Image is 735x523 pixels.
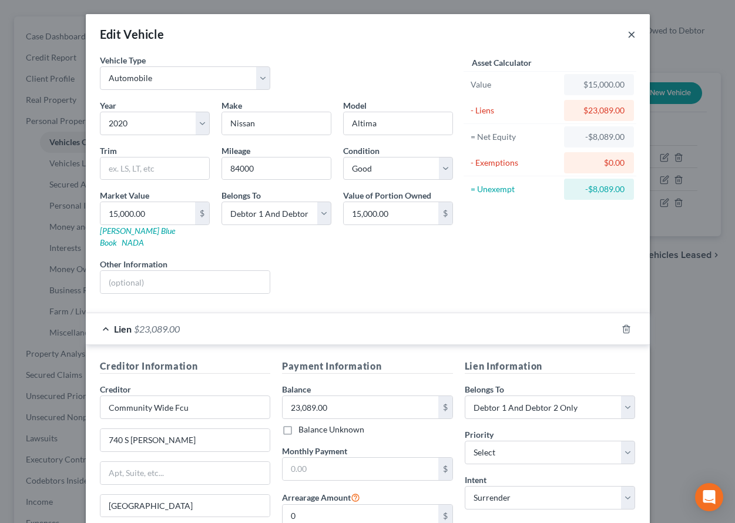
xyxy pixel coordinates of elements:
[100,26,165,42] div: Edit Vehicle
[100,258,167,270] label: Other Information
[343,145,380,157] label: Condition
[344,112,452,135] input: ex. Altima
[100,429,270,451] input: Enter address...
[465,384,504,394] span: Belongs To
[573,131,625,143] div: -$8,089.00
[100,189,149,202] label: Market Value
[344,202,438,224] input: 0.00
[465,359,636,374] h5: Lien Information
[472,56,532,69] label: Asset Calculator
[122,237,144,247] a: NADA
[573,157,625,169] div: $0.00
[573,105,625,116] div: $23,089.00
[282,490,360,504] label: Arrearage Amount
[100,359,271,374] h5: Creditor Information
[222,112,331,135] input: ex. Nissan
[100,395,271,419] input: Search creditor by name...
[471,157,559,169] div: - Exemptions
[465,430,494,440] span: Priority
[465,474,486,486] label: Intent
[195,202,209,224] div: $
[627,27,636,41] button: ×
[100,495,270,517] input: Enter city...
[298,424,364,435] label: Balance Unknown
[343,189,431,202] label: Value of Portion Owned
[100,226,175,247] a: [PERSON_NAME] Blue Book
[221,145,250,157] label: Mileage
[221,100,242,110] span: Make
[100,384,131,394] span: Creditor
[695,483,723,511] div: Open Intercom Messenger
[222,157,331,180] input: --
[471,79,559,90] div: Value
[282,445,347,457] label: Monthly Payment
[283,458,438,480] input: 0.00
[100,462,270,484] input: Apt, Suite, etc...
[438,396,452,418] div: $
[282,359,453,374] h5: Payment Information
[471,183,559,195] div: = Unexempt
[100,145,117,157] label: Trim
[221,190,261,200] span: Belongs To
[100,99,116,112] label: Year
[471,105,559,116] div: - Liens
[100,54,146,66] label: Vehicle Type
[573,79,625,90] div: $15,000.00
[343,99,367,112] label: Model
[471,131,559,143] div: = Net Equity
[438,458,452,480] div: $
[100,202,195,224] input: 0.00
[438,202,452,224] div: $
[573,183,625,195] div: -$8,089.00
[282,383,311,395] label: Balance
[134,323,180,334] span: $23,089.00
[100,157,209,180] input: ex. LS, LT, etc
[114,323,132,334] span: Lien
[283,396,438,418] input: 0.00
[100,271,270,293] input: (optional)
